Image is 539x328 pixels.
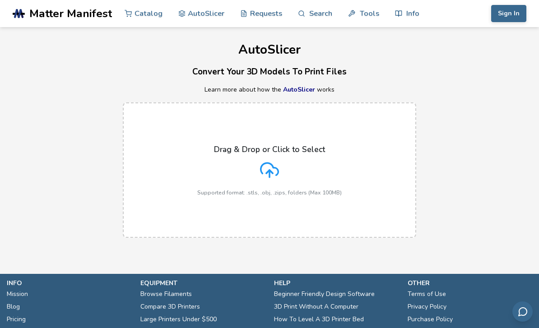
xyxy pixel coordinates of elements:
a: Browse Filaments [140,288,192,300]
p: help [274,278,399,288]
a: Pricing [7,313,26,326]
button: Sign In [491,5,526,22]
a: Compare 3D Printers [140,300,200,313]
a: Purchase Policy [408,313,453,326]
a: AutoSlicer [283,85,315,94]
p: Supported format: .stls, .obj, .zips, folders (Max 100MB) [197,189,342,196]
p: info [7,278,131,288]
span: Matter Manifest [29,7,112,20]
a: Mission [7,288,28,300]
p: equipment [140,278,265,288]
a: 3D Print Without A Computer [274,300,358,313]
a: Privacy Policy [408,300,446,313]
button: Send feedback via email [512,301,533,322]
a: Beginner Friendly Design Software [274,288,375,300]
a: Large Printers Under $500 [140,313,217,326]
a: Blog [7,300,20,313]
p: other [408,278,532,288]
p: Drag & Drop or Click to Select [214,145,325,154]
a: Terms of Use [408,288,446,300]
a: How To Level A 3D Printer Bed [274,313,364,326]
